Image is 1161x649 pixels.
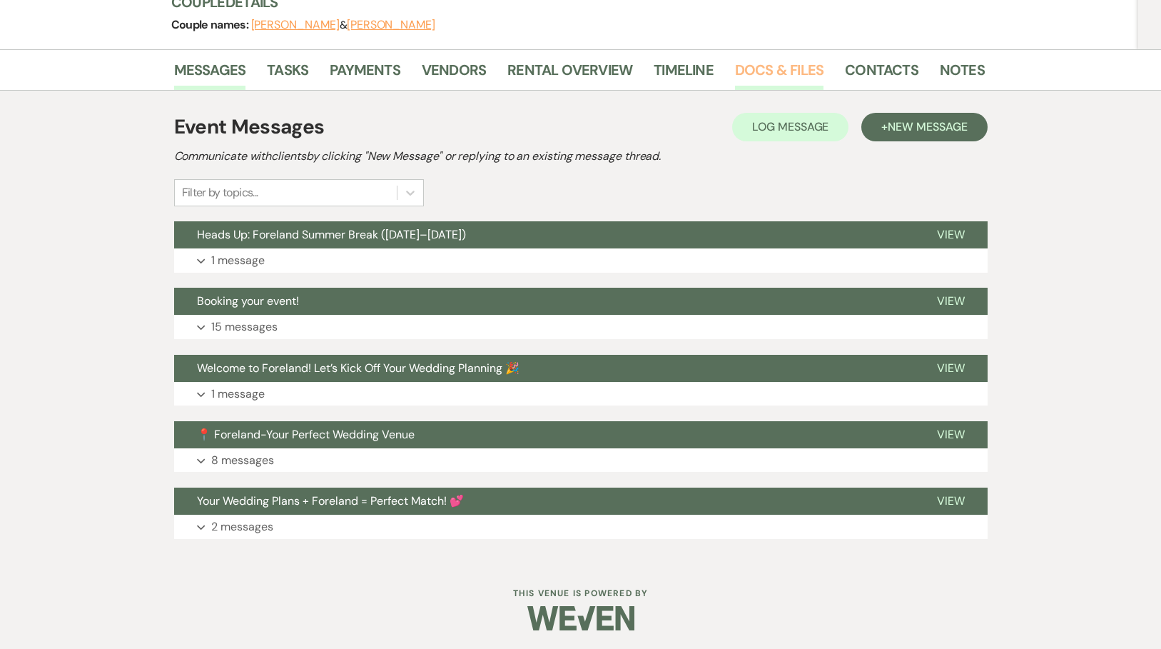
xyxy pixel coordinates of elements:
span: View [937,227,965,242]
span: View [937,361,965,376]
button: 8 messages [174,448,988,473]
h2: Communicate with clients by clicking "New Message" or replying to an existing message thread. [174,148,988,165]
span: Booking your event! [197,293,299,308]
p: 1 message [211,251,265,270]
span: View [937,427,965,442]
p: 15 messages [211,318,278,336]
button: View [914,355,988,382]
span: Your Wedding Plans + Foreland = Perfect Match! 💕 [197,493,464,508]
button: View [914,421,988,448]
p: 1 message [211,385,265,403]
span: Welcome to Foreland! Let’s Kick Off Your Wedding Planning 🎉 [197,361,519,376]
img: Weven Logo [527,593,634,643]
p: 8 messages [211,451,274,470]
a: Contacts [845,59,918,90]
span: Heads Up: Foreland Summer Break ([DATE]–[DATE]) [197,227,466,242]
a: Messages [174,59,246,90]
button: 1 message [174,248,988,273]
span: & [251,18,435,32]
button: 15 messages [174,315,988,339]
button: 1 message [174,382,988,406]
button: Welcome to Foreland! Let’s Kick Off Your Wedding Planning 🎉 [174,355,914,382]
button: 📍 Foreland-Your Perfect Wedding Venue [174,421,914,448]
h1: Event Messages [174,112,325,142]
a: Timeline [654,59,714,90]
span: Couple names: [171,17,251,32]
span: View [937,493,965,508]
a: Rental Overview [507,59,632,90]
a: Docs & Files [735,59,823,90]
button: View [914,288,988,315]
button: View [914,221,988,248]
button: Your Wedding Plans + Foreland = Perfect Match! 💕 [174,488,914,515]
button: +New Message [861,113,987,141]
div: Filter by topics... [182,184,258,201]
button: [PERSON_NAME] [347,19,435,31]
a: Tasks [267,59,308,90]
a: Vendors [422,59,486,90]
p: 2 messages [211,518,273,536]
a: Notes [940,59,985,90]
a: Payments [330,59,400,90]
span: Log Message [752,119,828,134]
span: New Message [888,119,967,134]
button: View [914,488,988,515]
button: [PERSON_NAME] [251,19,340,31]
button: Heads Up: Foreland Summer Break ([DATE]–[DATE]) [174,221,914,248]
span: View [937,293,965,308]
span: 📍 Foreland-Your Perfect Wedding Venue [197,427,415,442]
button: Booking your event! [174,288,914,315]
button: Log Message [732,113,848,141]
button: 2 messages [174,515,988,539]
